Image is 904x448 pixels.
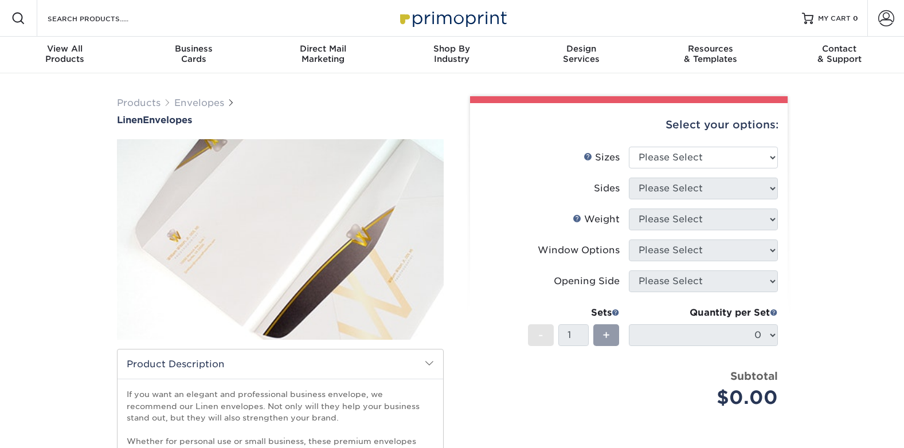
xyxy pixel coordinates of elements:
[853,14,858,22] span: 0
[554,274,620,288] div: Opening Side
[818,14,851,23] span: MY CART
[629,306,778,320] div: Quantity per Set
[117,115,444,125] a: LinenEnvelopes
[117,97,161,108] a: Products
[516,44,645,54] span: Design
[388,44,516,64] div: Industry
[775,37,904,73] a: Contact& Support
[516,37,645,73] a: DesignServices
[129,37,258,73] a: BusinessCards
[259,44,388,64] div: Marketing
[479,103,778,147] div: Select your options:
[645,37,774,73] a: Resources& Templates
[775,44,904,54] span: Contact
[602,327,610,344] span: +
[259,44,388,54] span: Direct Mail
[117,115,143,125] span: Linen
[46,11,158,25] input: SEARCH PRODUCTS.....
[528,306,620,320] div: Sets
[645,44,774,64] div: & Templates
[129,44,258,54] span: Business
[775,44,904,64] div: & Support
[584,151,620,164] div: Sizes
[388,44,516,54] span: Shop By
[395,6,510,30] img: Primoprint
[645,44,774,54] span: Resources
[117,115,444,125] h1: Envelopes
[538,243,620,257] div: Window Options
[129,44,258,64] div: Cards
[730,370,778,382] strong: Subtotal
[637,384,778,411] div: $0.00
[117,127,444,352] img: Linen 01
[594,182,620,195] div: Sides
[174,97,224,108] a: Envelopes
[118,349,443,379] h2: Product Description
[538,327,543,344] span: -
[259,37,388,73] a: Direct MailMarketing
[388,37,516,73] a: Shop ByIndustry
[573,213,620,226] div: Weight
[516,44,645,64] div: Services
